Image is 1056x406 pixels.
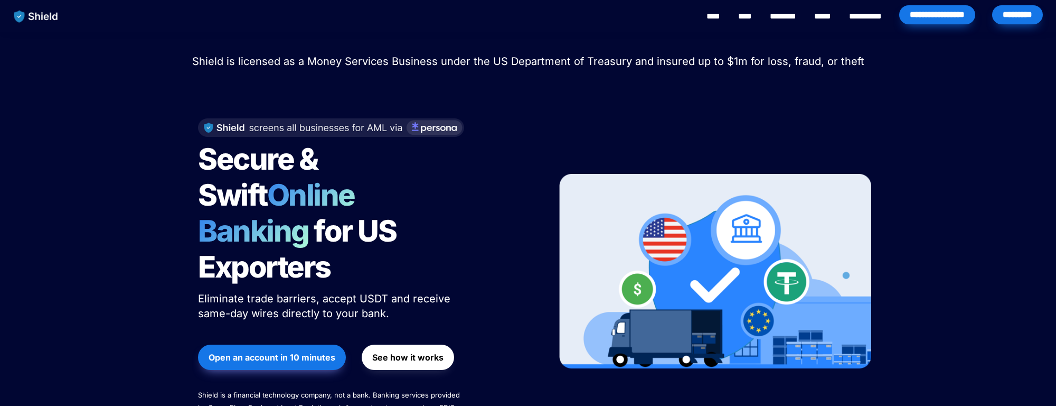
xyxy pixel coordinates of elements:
button: See how it works [362,345,454,370]
span: Eliminate trade barriers, accept USDT and receive same-day wires directly to your bank. [198,292,454,320]
button: Open an account in 10 minutes [198,345,346,370]
a: Open an account in 10 minutes [198,339,346,375]
a: See how it works [362,339,454,375]
span: Secure & Swift [198,141,323,213]
strong: See how it works [372,352,444,363]
span: for US Exporters [198,213,401,285]
strong: Open an account in 10 minutes [209,352,335,363]
span: Online Banking [198,177,365,249]
img: website logo [9,5,63,27]
span: Shield is licensed as a Money Services Business under the US Department of Treasury and insured u... [192,55,864,68]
